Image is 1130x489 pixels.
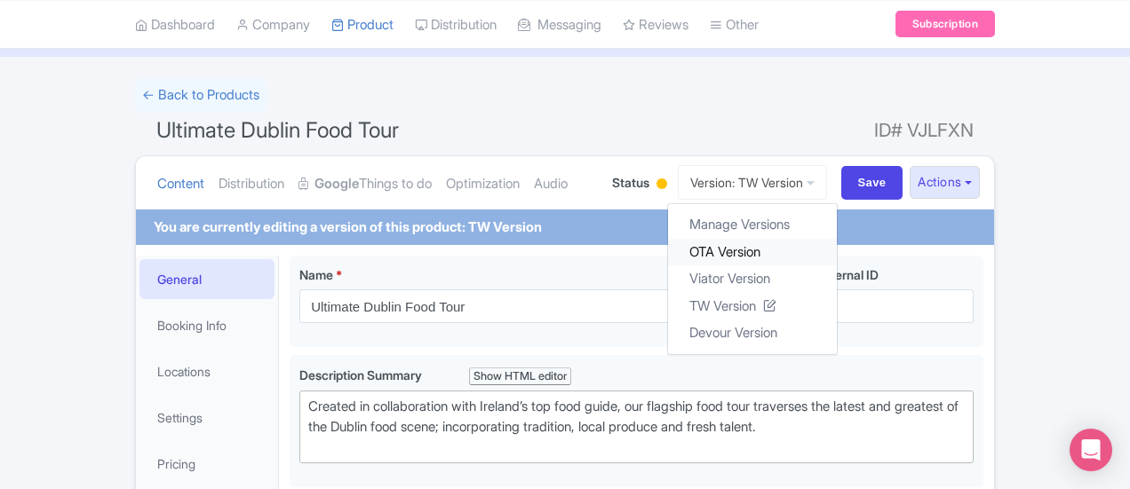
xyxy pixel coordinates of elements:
[157,156,204,212] a: Content
[668,292,837,319] a: TW Version
[135,78,267,113] a: ← Back to Products
[139,398,275,438] a: Settings
[298,156,432,212] a: GoogleThings to do
[139,259,275,299] a: General
[874,113,974,148] span: ID# VJLFXN
[219,156,284,212] a: Distribution
[139,305,275,345] a: Booking Info
[820,267,879,282] span: Internal ID
[469,367,571,386] div: Show HTML editor
[139,351,275,391] a: Locations
[446,156,520,212] a: Optimization
[841,166,903,200] input: Save
[612,173,649,192] span: Status
[308,397,965,457] div: Created in collaboration with Ireland’s top food guide, our flagship food tour traverses the late...
[668,265,837,293] a: Viator Version
[668,238,837,265] a: OTA Version
[910,166,980,199] button: Actions
[299,367,425,383] span: Description Summary
[534,156,568,212] a: Audio
[668,211,837,239] a: Manage Versions
[668,319,837,347] a: Devour Version
[1070,429,1112,471] div: Open Intercom Messenger
[156,117,399,143] span: Ultimate Dublin Food Tour
[154,217,542,238] div: You are currently editing a version of this product: TW Version
[678,165,827,200] a: Version: TW Version
[314,174,359,194] strong: Google
[299,267,333,282] span: Name
[139,444,275,484] a: Pricing
[653,171,671,199] div: Building
[895,11,995,37] a: Subscription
